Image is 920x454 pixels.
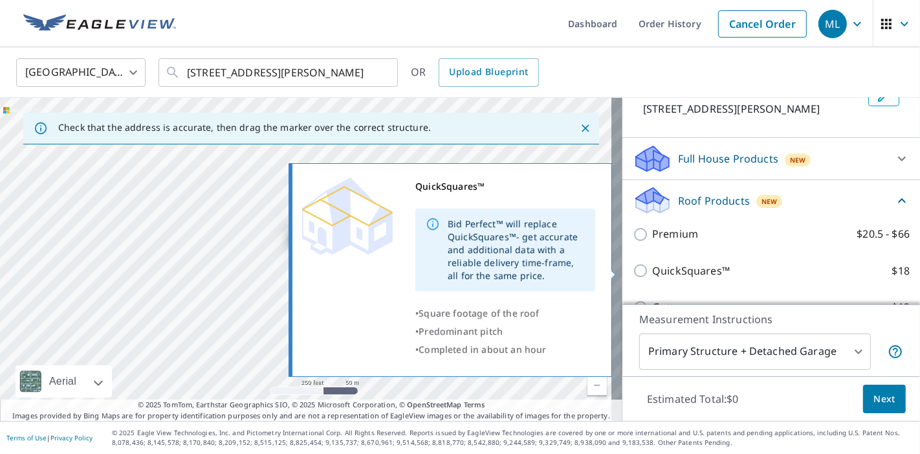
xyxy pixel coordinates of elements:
a: Upload Blueprint [439,58,538,87]
p: Measurement Instructions [639,312,903,327]
p: Premium [652,226,698,242]
img: Premium [302,177,393,255]
p: Roof Products [678,193,750,209]
p: Gutter [652,299,685,315]
p: $20.5 - $66 [857,226,910,242]
div: [GEOGRAPHIC_DATA] [16,54,146,91]
input: Search by address or latitude-longitude [187,54,371,91]
button: Close [577,120,594,137]
button: Next [863,385,906,414]
span: © 2025 TomTom, Earthstar Geographics SIO, © 2025 Microsoft Corporation, © [138,400,485,411]
div: Roof ProductsNew [633,185,910,216]
div: OR [411,58,539,87]
p: $18 [892,263,910,279]
div: Bid Perfect™ will replace QuickSquares™- get accurate and additional data with a reliable deliver... [448,212,585,288]
p: Check that the address is accurate, then drag the marker over the correct structure. [58,122,431,133]
p: [STREET_ADDRESS][PERSON_NAME] [643,101,863,117]
a: Privacy Policy [50,433,93,442]
span: New [761,196,778,207]
span: Next [873,391,895,407]
img: EV Logo [23,14,176,34]
a: Cancel Order [718,10,807,38]
div: • [415,304,595,323]
span: Your report will include the primary structure and a detached garage if one exists. [888,344,903,359]
a: OpenStreetMap [407,400,461,409]
p: Estimated Total: $0 [637,385,749,413]
p: $13 [892,299,910,315]
p: QuickSquares™ [652,263,730,279]
a: Current Level 17, Zoom Out [587,376,607,395]
div: ML [818,10,847,38]
p: Full House Products [678,151,778,166]
p: | [6,434,93,442]
div: Aerial [45,365,80,398]
a: Terms [464,400,485,409]
span: Completed in about an hour [419,343,546,356]
div: • [415,341,595,359]
a: Terms of Use [6,433,47,442]
span: New [790,155,806,165]
div: QuickSquares™ [415,177,595,196]
span: Upload Blueprint [449,64,528,80]
span: Predominant pitch [419,325,503,337]
div: • [415,323,595,341]
div: Aerial [16,365,112,398]
div: Primary Structure + Detached Garage [639,334,871,370]
div: Full House ProductsNew [633,143,910,174]
span: Square footage of the roof [419,307,539,319]
p: © 2025 Eagle View Technologies, Inc. and Pictometry International Corp. All Rights Reserved. Repo... [112,428,914,448]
